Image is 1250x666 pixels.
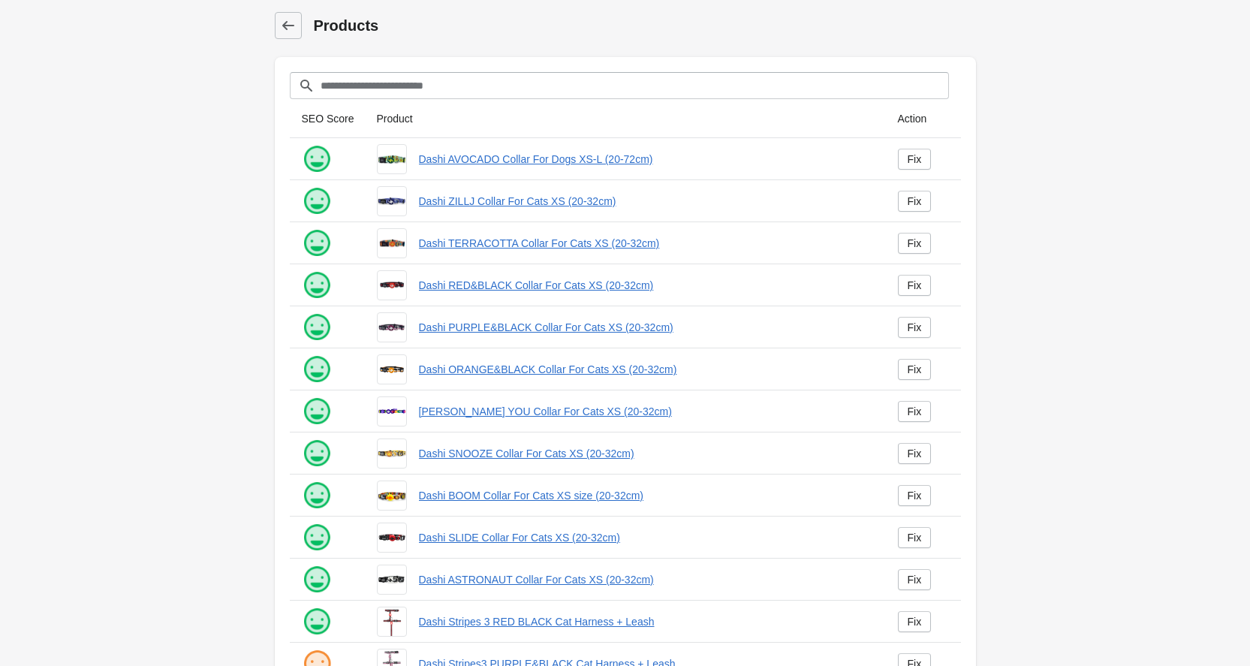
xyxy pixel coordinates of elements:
img: happy.png [302,228,332,258]
img: happy.png [302,144,332,174]
a: Fix [898,485,932,506]
div: Fix [908,153,922,165]
div: Fix [908,195,922,207]
a: Dashi SNOOZE Collar For Cats XS (20-32cm) [419,446,874,461]
a: Dashi ORANGE&BLACK Collar For Cats XS (20-32cm) [419,362,874,377]
a: Fix [898,401,932,422]
a: Fix [898,359,932,380]
a: Dashi AVOCADO Collar For Dogs XS-L (20-72cm) [419,152,874,167]
div: Fix [908,405,922,417]
a: Dashi TERRACOTTA Collar For Cats XS (20-32cm) [419,236,874,251]
a: Fix [898,233,932,254]
a: Dashi BOOM Collar For Cats XS size (20-32cm) [419,488,874,503]
a: Dashi ASTRONAUT Collar For Cats XS (20-32cm) [419,572,874,587]
div: Fix [908,532,922,544]
div: Fix [908,321,922,333]
a: Dashi RED&BLACK Collar For Cats XS (20-32cm) [419,278,874,293]
img: happy.png [302,565,332,595]
img: happy.png [302,186,332,216]
a: Fix [898,275,932,296]
div: Fix [908,363,922,375]
a: [PERSON_NAME] YOU Collar For Cats XS (20-32cm) [419,404,874,419]
img: happy.png [302,607,332,637]
a: Dashi ZILLJ Collar For Cats XS (20-32cm) [419,194,874,209]
a: Fix [898,611,932,632]
th: Product [365,99,886,138]
img: happy.png [302,481,332,511]
img: happy.png [302,270,332,300]
a: Dashi Stripes 3 RED BLACK Cat Harness + Leash [419,614,874,629]
a: Fix [898,191,932,212]
a: Fix [898,569,932,590]
h1: Products [314,15,976,36]
th: Action [886,99,961,138]
div: Fix [908,616,922,628]
img: happy.png [302,396,332,426]
img: happy.png [302,354,332,384]
th: SEO Score [290,99,365,138]
a: Dashi SLIDE Collar For Cats XS (20-32cm) [419,530,874,545]
div: Fix [908,574,922,586]
div: Fix [908,448,922,460]
a: Fix [898,443,932,464]
div: Fix [908,490,922,502]
img: happy.png [302,312,332,342]
img: happy.png [302,438,332,469]
a: Fix [898,149,932,170]
div: Fix [908,237,922,249]
img: happy.png [302,523,332,553]
a: Fix [898,317,932,338]
a: Dashi PURPLE&BLACK Collar For Cats XS (20-32cm) [419,320,874,335]
div: Fix [908,279,922,291]
a: Fix [898,527,932,548]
